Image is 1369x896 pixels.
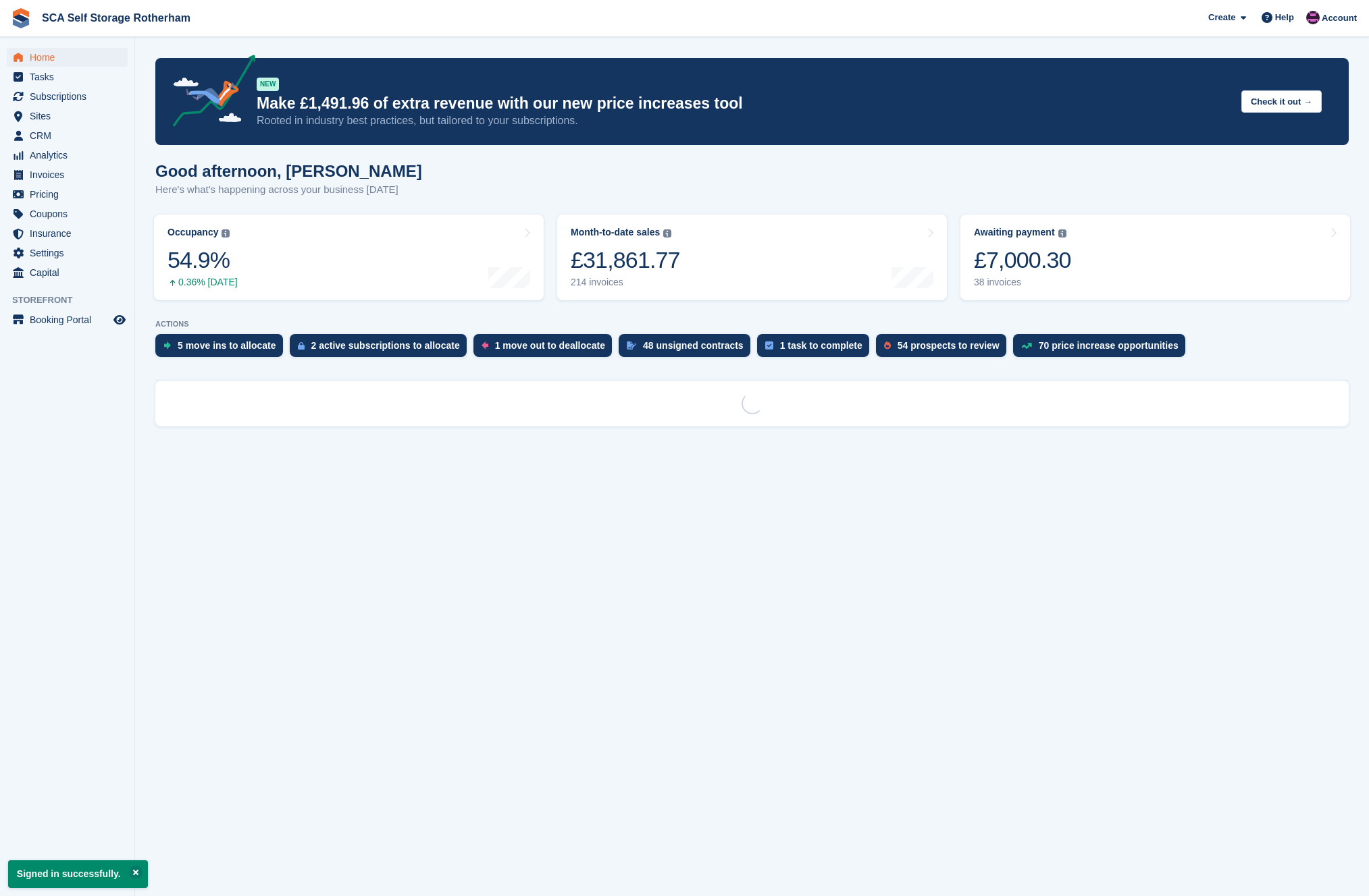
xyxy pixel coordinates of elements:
[482,341,488,349] img: move_outs_to_deallocate_icon-f764333ba52eb49d3ac5e1228854f67142a1ed5810a6f6cc68b1a99e826820c5.svg
[1306,11,1320,24] img: Dale Chapman
[619,334,757,364] a: 48 unsigned contracts
[1021,343,1032,349] img: price_increase_opportunities-93ffe204e8149a01c8c9dc8f82e8f89637d9d84a8eef4429ea346261dce0b2c0.svg
[30,67,111,86] span: Tasks
[30,224,111,243] span: Insurance
[155,182,422,198] p: Here's what's happening across your business [DATE]
[111,312,128,328] a: Preview store
[36,7,196,29] a: SCA Self Storage Rotherham
[154,215,544,300] a: Occupancy 54.9% 0.36% [DATE]
[571,246,680,274] div: £31,861.77
[30,48,111,67] span: Home
[765,341,773,349] img: task-75834270c22a3079a89374b754ae025e5fb1db73e45f91037f5363f120a921f8.svg
[8,860,148,888] p: Signed in successfully.
[1058,229,1066,237] img: icon-info-grey-7440780725fd019a000dd9b08b2336e03edf1995a4989e88bcd33f0948082b44.svg
[30,204,111,223] span: Coupons
[780,340,862,351] div: 1 task to complete
[571,227,660,238] div: Month-to-date sales
[155,334,290,364] a: 5 move ins to allocate
[7,185,128,204] a: menu
[627,341,636,349] img: contract_signature_icon-13c848040528278c33f63329250d36e43548de30e8caae1d1a13099fd9432cc5.svg
[1275,11,1294,24] span: Help
[30,263,111,282] span: Capital
[30,126,111,145] span: CRM
[960,215,1350,300] a: Awaiting payment £7,000.30 38 invoices
[30,146,111,165] span: Analytics
[1039,340,1179,351] div: 70 price increase opportunities
[557,215,947,300] a: Month-to-date sales £31,861.77 214 invoices
[30,165,111,184] span: Invoices
[12,293,134,307] span: Storefront
[30,244,111,262] span: Settings
[663,229,671,237] img: icon-info-grey-7440780725fd019a000dd9b08b2336e03edf1995a4989e88bcd33f0948082b44.svg
[30,87,111,106] span: Subscriptions
[1013,334,1192,364] a: 70 price increase opportunities
[155,320,1349,329] p: ACTIONS
[167,246,238,274] div: 54.9%
[178,340,276,351] div: 5 move ins to allocate
[7,224,128,243] a: menu
[30,185,111,204] span: Pricing
[30,107,111,125] span: Sites
[7,165,128,184] a: menu
[7,263,128,282] a: menu
[757,334,876,364] a: 1 task to complete
[257,94,1231,113] p: Make £1,491.96 of extra revenue with our new price increases tool
[290,334,473,364] a: 2 active subscriptions to allocate
[257,113,1231,128] p: Rooted in industry best practices, but tailored to your subscriptions.
[30,310,111,329] span: Booking Portal
[163,341,171,349] img: move_ins_to_allocate_icon-fdf77a2bb77ea45bf5b3d319d69a93e2d87916cf1d5bf7949dd705db3b84f3ca.svg
[167,227,218,238] div: Occupancy
[1322,11,1357,25] span: Account
[473,334,619,364] a: 1 move out to deallocate
[495,340,605,351] div: 1 move out to deallocate
[643,340,744,351] div: 48 unsigned contracts
[298,341,305,350] img: active_subscription_to_allocate_icon-d502201f5373d7db506a760aba3b589e785aa758c864c3986d89f69b8ff3...
[311,340,460,351] div: 2 active subscriptions to allocate
[7,107,128,125] a: menu
[11,8,31,28] img: stora-icon-8386f47178a22dfd0bd8f6a31ec36ba5ce8667c1dd55bd0f319d3a0aa187defe.svg
[7,87,128,106] a: menu
[7,48,128,67] a: menu
[1241,90,1322,113] button: Check it out →
[876,334,1013,364] a: 54 prospects to review
[7,67,128,86] a: menu
[167,277,238,288] div: 0.36% [DATE]
[898,340,1000,351] div: 54 prospects to review
[7,126,128,145] a: menu
[222,229,230,237] img: icon-info-grey-7440780725fd019a000dd9b08b2336e03edf1995a4989e88bcd33f0948082b44.svg
[974,246,1071,274] div: £7,000.30
[7,310,128,329] a: menu
[257,78,279,91] div: NEW
[7,244,128,262] a: menu
[974,277,1071,288] div: 38 invoices
[884,341,891,349] img: prospect-51fa495bee0391a8d652442698ab0144808aea92771e9ea1ae160a38d050c398.svg
[571,277,680,288] div: 214 invoices
[7,146,128,165] a: menu
[1208,11,1235,24] span: Create
[155,162,422,180] h1: Good afternoon, [PERSON_NAME]
[7,204,128,223] a: menu
[974,227,1055,238] div: Awaiting payment
[161,55,256,132] img: price-adjustments-announcement-icon-8257ccfd72463d97f412b2fc003d46551f7dbcb40ab6d574587a9cd5c0d94...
